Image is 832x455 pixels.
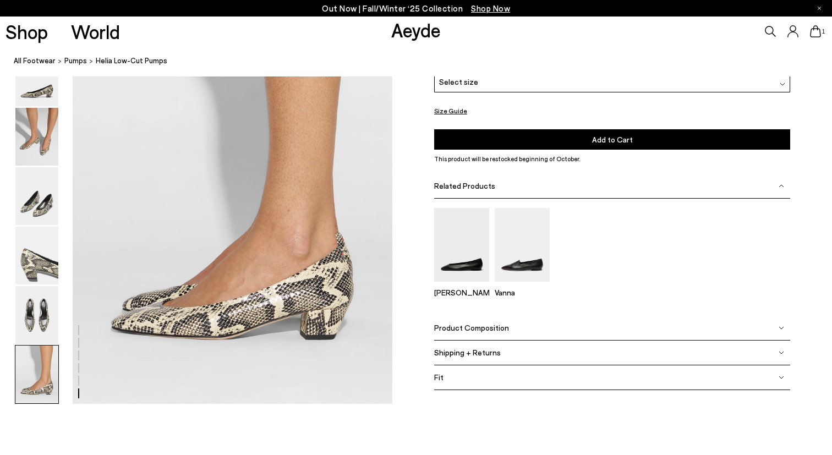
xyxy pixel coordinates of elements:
a: World [71,22,120,41]
span: Related Products [434,182,495,191]
span: Add to Cart [592,135,633,144]
a: Ellie Almond-Toe Flats [PERSON_NAME] [434,274,489,297]
span: 1 [821,29,826,35]
img: Vanna Almond-Toe Loafers [495,209,550,282]
img: svg%3E [780,81,785,87]
span: Product Composition [434,323,509,332]
a: All Footwear [14,55,56,67]
img: svg%3E [779,183,784,189]
a: Aeyde [391,18,441,41]
img: Helia Low-Cut Pumps - Image 5 [15,286,58,344]
img: svg%3E [779,350,784,355]
a: Shop [6,22,48,41]
span: Fit [434,372,444,382]
a: 1 [810,25,821,37]
nav: breadcrumb [14,46,832,76]
span: Helia Low-Cut Pumps [96,55,167,67]
span: Select size [439,76,478,87]
img: Helia Low-Cut Pumps - Image 4 [15,227,58,284]
img: svg%3E [779,325,784,331]
button: Size Guide [434,104,467,118]
p: Out Now | Fall/Winter ‘25 Collection [322,2,510,15]
p: Vanna [495,288,550,297]
span: Shipping + Returns [434,348,501,357]
a: pumps [64,55,87,67]
a: Vanna Almond-Toe Loafers Vanna [495,274,550,297]
span: pumps [64,56,87,65]
img: svg%3E [779,375,784,380]
p: This product will be restocked beginning of October. [434,154,791,164]
img: Helia Low-Cut Pumps - Image 3 [15,167,58,225]
img: Ellie Almond-Toe Flats [434,209,489,282]
span: Navigate to /collections/new-in [471,3,510,13]
p: [PERSON_NAME] [434,288,489,297]
img: Helia Low-Cut Pumps - Image 1 [15,48,58,106]
img: Helia Low-Cut Pumps - Image 2 [15,108,58,166]
img: Helia Low-Cut Pumps - Image 6 [15,346,58,403]
button: Add to Cart [434,129,791,150]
